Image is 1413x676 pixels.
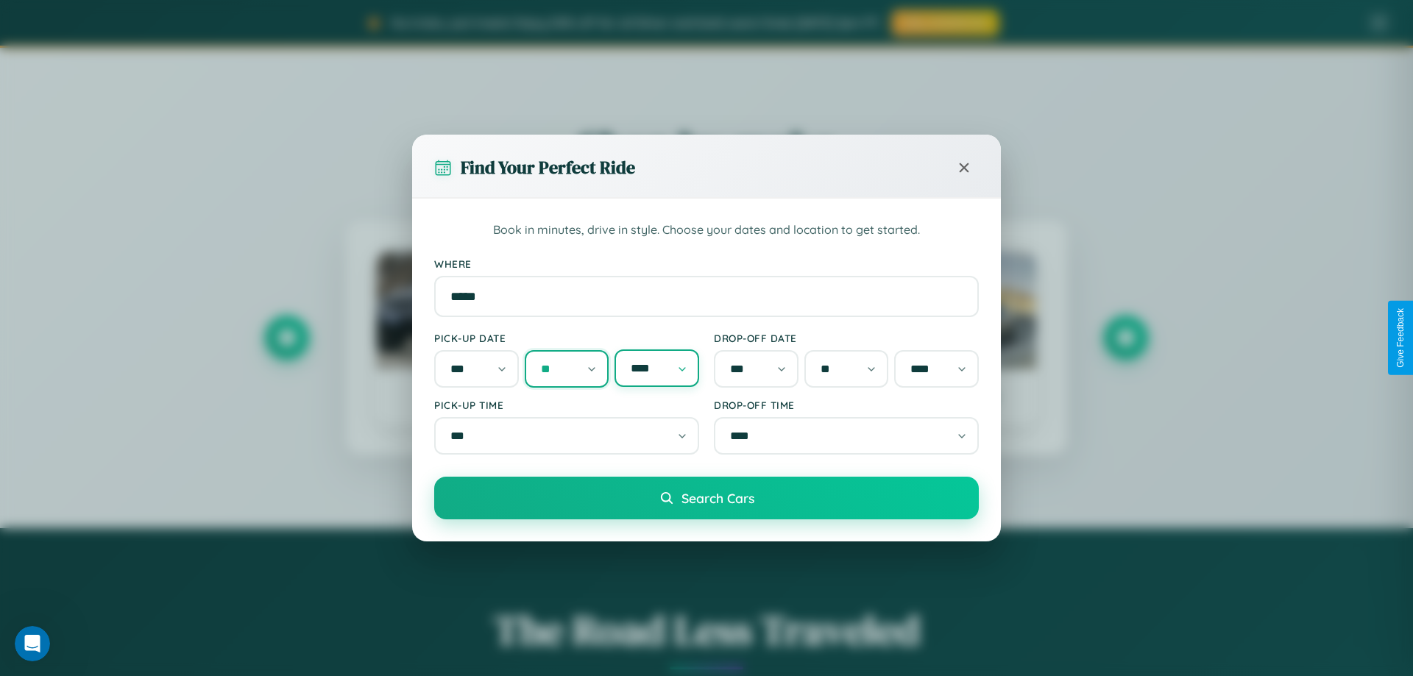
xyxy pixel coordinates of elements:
label: Drop-off Time [714,399,979,411]
button: Search Cars [434,477,979,519]
label: Pick-up Date [434,332,699,344]
h3: Find Your Perfect Ride [461,155,635,179]
label: Pick-up Time [434,399,699,411]
p: Book in minutes, drive in style. Choose your dates and location to get started. [434,221,979,240]
label: Drop-off Date [714,332,979,344]
span: Search Cars [681,490,754,506]
label: Where [434,257,979,270]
